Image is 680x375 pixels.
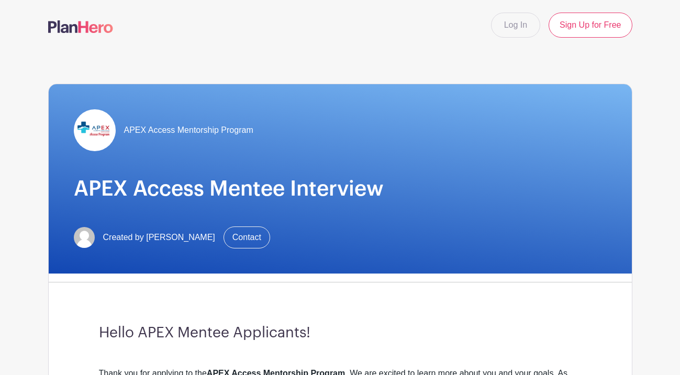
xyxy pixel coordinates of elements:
img: APEX.png [74,109,116,151]
img: default-ce2991bfa6775e67f084385cd625a349d9dcbb7a52a09fb2fda1e96e2d18dcdb.png [74,227,95,248]
img: logo-507f7623f17ff9eddc593b1ce0a138ce2505c220e1c5a4e2b4648c50719b7d32.svg [48,20,113,33]
span: APEX Access Mentorship Program [124,124,253,137]
a: Log In [491,13,540,38]
span: Created by [PERSON_NAME] [103,231,215,244]
a: Contact [224,226,270,248]
a: Sign Up for Free [549,13,632,38]
h1: APEX Access Mentee Interview [74,176,607,201]
h3: Hello APEX Mentee Applicants! [99,324,582,342]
